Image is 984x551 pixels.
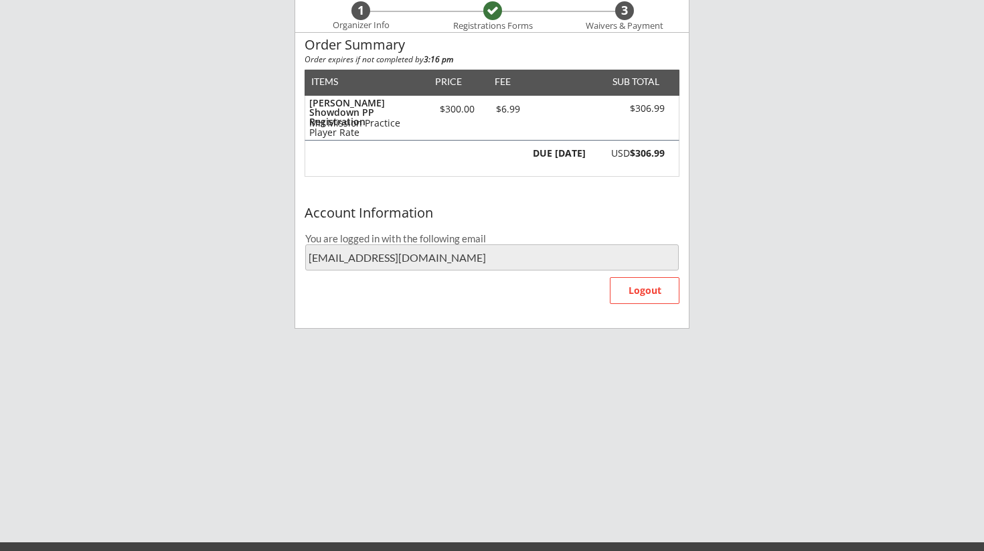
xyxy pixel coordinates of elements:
div: $6.99 [485,104,530,114]
strong: $306.99 [630,147,665,159]
div: DUE [DATE] [530,149,586,158]
div: SUB TOTAL [607,77,659,86]
div: ITEMS [311,77,359,86]
div: USD [593,149,665,158]
button: Logout [610,277,679,304]
div: [PERSON_NAME] Showdown PP Registration [309,98,422,127]
div: Organizer Info [324,20,398,31]
div: $306.99 [589,103,665,114]
div: Order expires if not completed by [305,56,679,64]
div: FEE [485,77,520,86]
div: $300.00 [428,104,485,114]
div: Order Summary [305,37,679,52]
div: 3 [615,3,634,18]
strong: 3:16 pm [424,54,453,65]
div: 1 [351,3,370,18]
div: Waivers & Payment [578,21,671,31]
div: You are logged in with the following email [305,234,679,244]
div: Registrations Forms [446,21,539,31]
div: MH Mission Practice Player Rate [309,119,422,137]
div: PRICE [428,77,468,86]
div: Account Information [305,206,679,220]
